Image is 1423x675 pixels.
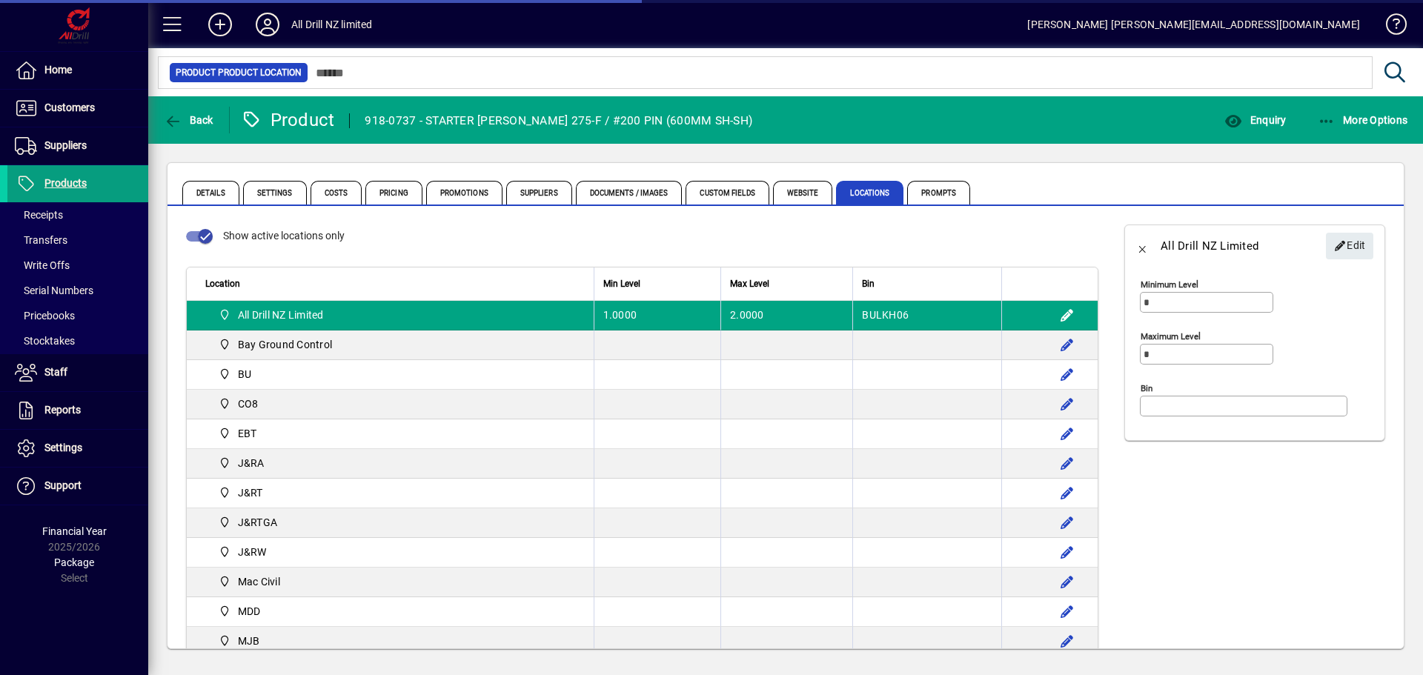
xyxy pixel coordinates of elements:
[1055,392,1079,416] button: Edit
[213,602,266,620] span: MDD
[7,202,148,227] a: Receipts
[7,468,148,505] a: Support
[238,515,278,530] span: J&RTGA
[594,301,720,330] td: 1.0000
[773,181,833,205] span: Website
[44,479,82,491] span: Support
[213,336,338,353] span: Bay Ground Control
[1055,303,1079,327] button: Edit
[148,107,230,133] app-page-header-button: Back
[182,181,239,205] span: Details
[213,632,265,650] span: MJB
[176,65,302,80] span: Product Product Location
[241,108,335,132] div: Product
[238,367,252,382] span: BU
[244,11,291,38] button: Profile
[44,366,67,378] span: Staff
[1055,511,1079,534] button: Edit
[238,337,333,352] span: Bay Ground Control
[1318,114,1408,126] span: More Options
[7,227,148,253] a: Transfers
[1055,333,1079,356] button: Edit
[213,395,264,413] span: CO8
[7,253,148,278] a: Write Offs
[238,396,259,411] span: CO8
[15,234,67,246] span: Transfers
[238,307,324,322] span: All Drill NZ Limited
[686,181,769,205] span: Custom Fields
[223,230,345,242] span: Show active locations only
[426,181,502,205] span: Promotions
[213,454,271,472] span: J&RA
[238,604,261,619] span: MDD
[1161,234,1258,258] div: All Drill NZ Limited
[213,573,286,591] span: Mac Civil
[164,114,213,126] span: Back
[1314,107,1412,133] button: More Options
[506,181,572,205] span: Suppliers
[238,485,263,500] span: J&RT
[1334,233,1366,258] span: Edit
[1055,570,1079,593] button: Edit
[243,181,307,205] span: Settings
[7,52,148,89] a: Home
[160,107,217,133] button: Back
[44,442,82,453] span: Settings
[15,259,70,271] span: Write Offs
[44,139,87,151] span: Suppliers
[720,301,852,330] td: 2.0000
[7,127,148,164] a: Suppliers
[1125,228,1161,264] button: Back
[44,102,95,113] span: Customers
[1141,279,1198,290] mat-label: Minimum level
[603,276,640,292] span: Min Level
[1141,331,1201,342] mat-label: Maximum level
[238,574,280,589] span: Mac Civil
[576,181,683,205] span: Documents / Images
[1055,451,1079,475] button: Edit
[238,426,257,441] span: EBT
[15,209,63,221] span: Receipts
[1141,383,1152,393] mat-label: Bin
[7,303,148,328] a: Pricebooks
[54,556,94,568] span: Package
[238,545,267,559] span: J&RW
[836,181,903,205] span: Locations
[1224,114,1286,126] span: Enquiry
[7,430,148,467] a: Settings
[44,64,72,76] span: Home
[1375,3,1404,51] a: Knowledge Base
[213,543,273,561] span: J&RW
[7,392,148,429] a: Reports
[44,177,87,189] span: Products
[213,484,269,502] span: J&RT
[291,13,373,36] div: All Drill NZ limited
[213,306,330,324] span: All Drill NZ Limited
[365,181,422,205] span: Pricing
[1055,481,1079,505] button: Edit
[852,301,1001,330] td: BULKH06
[213,513,283,531] span: J&RTGA
[1027,13,1360,36] div: [PERSON_NAME] [PERSON_NAME][EMAIL_ADDRESS][DOMAIN_NAME]
[44,404,81,416] span: Reports
[907,181,970,205] span: Prompts
[42,525,107,537] span: Financial Year
[196,11,244,38] button: Add
[238,634,260,648] span: MJB
[15,285,93,296] span: Serial Numbers
[1055,599,1079,623] button: Edit
[1221,107,1290,133] button: Enquiry
[15,335,75,347] span: Stocktakes
[213,425,262,442] span: EBT
[1326,233,1373,259] button: Edit
[1055,362,1079,386] button: Edit
[730,276,769,292] span: Max Level
[1055,629,1079,653] button: Edit
[365,109,752,133] div: 918-0737 - STARTER [PERSON_NAME] 275-F / #200 PIN (600MM SH-SH)
[205,276,240,292] span: Location
[238,456,265,470] span: J&RA
[213,365,257,383] span: BU
[1055,540,1079,564] button: Edit
[15,310,75,322] span: Pricebooks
